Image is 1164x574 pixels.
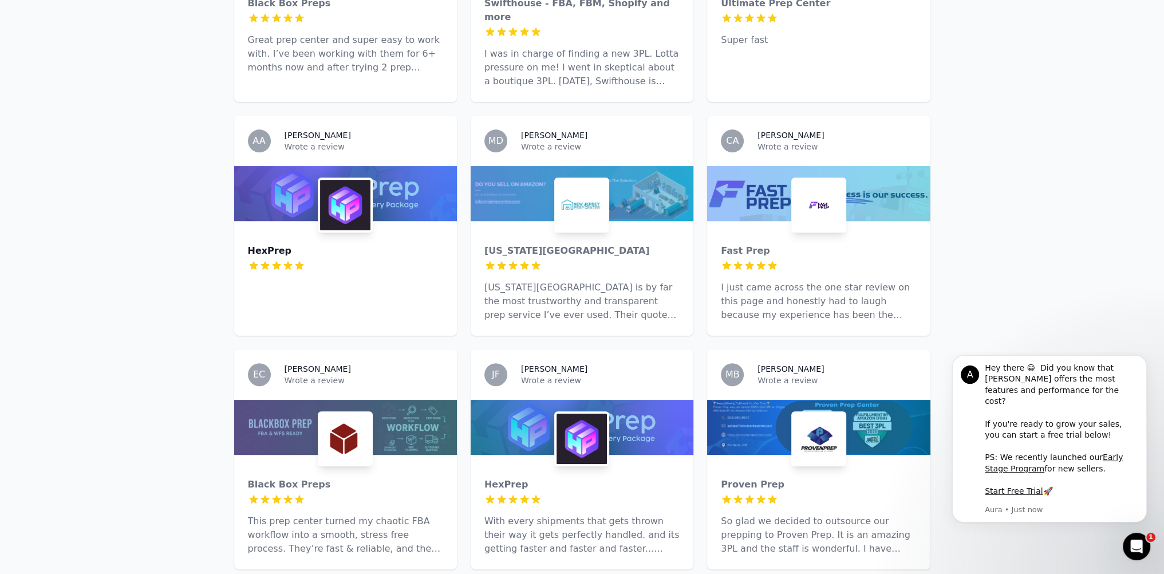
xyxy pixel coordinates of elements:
div: [US_STATE][GEOGRAPHIC_DATA] [484,244,680,258]
p: I was in charge of finding a new 3PL. Lotta pressure on me! I went in skeptical about a boutique ... [484,47,680,88]
img: HexPrep [557,414,607,464]
img: New Jersey Prep Center [557,180,607,230]
h3: [PERSON_NAME] [285,363,351,375]
p: [US_STATE][GEOGRAPHIC_DATA] is by far the most trustworthy and transparent prep service I’ve ever... [484,281,680,322]
h3: [PERSON_NAME] [285,129,351,141]
img: Fast Prep [794,180,844,230]
span: JF [492,370,500,379]
a: JF[PERSON_NAME]Wrote a reviewHexPrepHexPrepWith every shipments that gets thrown their way it get... [471,349,693,569]
div: Black Box Preps [248,478,443,492]
h3: [PERSON_NAME] [757,363,824,375]
a: MB[PERSON_NAME]Wrote a reviewProven PrepProven PrepSo glad we decided to outsource our prepping t... [707,349,930,569]
p: Wrote a review [521,141,680,152]
p: Wrote a review [757,141,916,152]
p: This prep center turned my chaotic FBA workflow into a smooth, stress free process. They’re fast ... [248,514,443,556]
h3: [PERSON_NAME] [521,129,587,141]
img: Black Box Preps [320,414,370,464]
span: MD [488,136,503,146]
span: EC [253,370,265,379]
a: AA[PERSON_NAME]Wrote a reviewHexPrepHexPrep [234,116,457,336]
a: EC[PERSON_NAME]Wrote a reviewBlack Box PrepsBlack Box PrepsThis prep center turned my chaotic FBA... [234,349,457,569]
img: HexPrep [320,180,370,230]
span: CA [726,136,739,146]
h3: [PERSON_NAME] [521,363,587,375]
div: Fast Prep [721,244,916,258]
a: CA[PERSON_NAME]Wrote a reviewFast PrepFast PrepI just came across the one star review on this pag... [707,116,930,336]
div: Proven Prep [721,478,916,492]
p: Wrote a review [521,375,680,386]
div: HexPrep [248,244,443,258]
p: Wrote a review [757,375,916,386]
p: Wrote a review [285,375,443,386]
p: I just came across the one star review on this page and honestly had to laugh because my experien... [721,281,916,322]
p: So glad we decided to outsource our prepping to Proven Prep. It is an amazing 3PL and the staff i... [721,514,916,556]
span: AA [252,136,265,146]
h3: [PERSON_NAME] [757,129,824,141]
img: Proven Prep [794,414,844,464]
div: HexPrep [484,478,680,492]
p: Super fast [721,33,916,47]
p: Wrote a review [285,141,443,152]
p: With every shipments that gets thrown their way it gets perfectly handled. and its getting faster... [484,514,680,556]
span: MB [725,370,740,379]
a: MD[PERSON_NAME]Wrote a reviewNew Jersey Prep Center[US_STATE][GEOGRAPHIC_DATA][US_STATE][GEOGRAPH... [471,116,693,336]
span: 1 [1146,533,1155,542]
iframe: Intercom live chat [1123,533,1150,560]
p: Great prep center and super easy to work with. I’ve been working with them for 6+ months now and ... [248,33,443,74]
iframe: Intercom notifications message [935,352,1164,566]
